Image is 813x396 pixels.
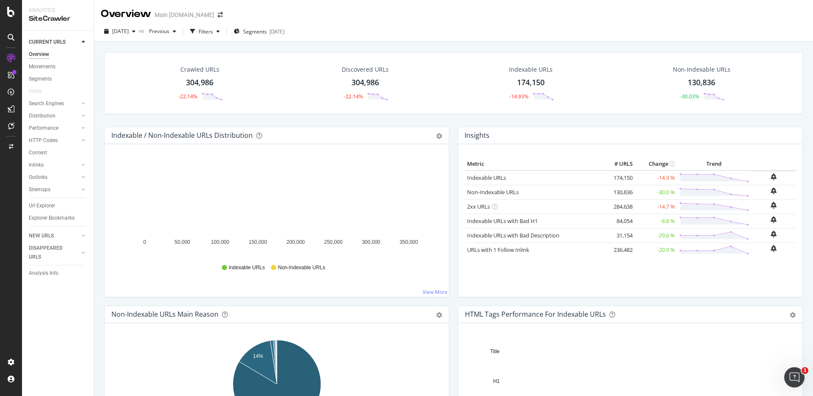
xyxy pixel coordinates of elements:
[174,239,190,245] text: 50,000
[243,28,267,35] span: Segments
[199,28,213,35] div: Filters
[436,312,442,318] div: gear
[344,93,363,100] div: -22.14%
[187,25,223,38] button: Filters
[29,136,58,145] div: HTTP Codes
[29,50,88,59] a: Overview
[467,174,506,181] a: Indexable URLs
[771,231,777,237] div: bell-plus
[802,367,808,374] span: 1
[677,158,751,170] th: Trend
[467,231,559,239] a: Indexable URLs with Bad Description
[29,231,54,240] div: NEW URLS
[29,112,79,120] a: Distribution
[680,93,699,100] div: -30.03%
[29,214,88,223] a: Explorer Bookmarks
[29,201,88,210] a: Url Explorer
[29,62,88,71] a: Movements
[230,25,288,38] button: Segments[DATE]
[635,199,677,214] td: -14.7 %
[29,244,79,262] a: DISAPPEARED URLS
[342,65,389,74] div: Discovered URLs
[278,264,325,271] span: Non-Indexable URLs
[601,170,635,185] td: 174,150
[101,25,139,38] button: [DATE]
[423,288,448,296] a: View More
[635,214,677,228] td: -8.8 %
[29,173,79,182] a: Outlinks
[465,310,606,318] div: HTML Tags Performance for Indexable URLs
[111,131,253,139] div: Indexable / Non-Indexable URLs Distribution
[601,214,635,228] td: 84,054
[29,148,47,157] div: Content
[29,231,79,240] a: NEW URLS
[218,12,223,18] div: arrow-right-arrow-left
[517,77,545,88] div: 174,150
[29,173,47,182] div: Outlinks
[29,269,88,278] a: Analysis Info
[269,28,285,35] div: [DATE]
[635,158,677,170] th: Change
[29,75,52,84] div: Segments
[771,245,777,252] div: bell-plus
[324,239,343,245] text: 250,000
[601,199,635,214] td: 284,638
[101,7,151,21] div: Overview
[139,27,146,34] span: vs
[29,161,44,170] div: Inlinks
[784,367,805,388] iframe: Intercom live chat
[436,133,442,139] div: gear
[29,201,55,210] div: Url Explorer
[771,202,777,209] div: bell-plus
[351,77,379,88] div: 304,986
[467,217,538,225] a: Indexable URLs with Bad H1
[467,188,519,196] a: Non-Indexable URLs
[249,239,267,245] text: 150,000
[601,243,635,257] td: 236,482
[400,239,418,245] text: 350,000
[286,239,305,245] text: 200,000
[771,187,777,194] div: bell-plus
[601,185,635,199] td: 130,836
[635,170,677,185] td: -14.9 %
[771,216,777,223] div: bell-plus
[601,228,635,243] td: 31,154
[29,185,79,194] a: Sitemaps
[111,158,442,256] svg: A chart.
[771,173,777,180] div: bell-plus
[509,65,553,74] div: Indexable URLs
[29,38,66,47] div: CURRENT URLS
[465,158,601,170] th: Metric
[29,244,72,262] div: DISAPPEARED URLS
[253,353,263,359] text: 14%
[29,62,55,71] div: Movements
[635,185,677,199] td: -30.0 %
[688,77,715,88] div: 130,836
[635,243,677,257] td: -20.9 %
[29,148,88,157] a: Content
[29,38,79,47] a: CURRENT URLS
[29,87,41,96] div: Visits
[111,310,218,318] div: Non-Indexable URLs Main Reason
[29,99,64,108] div: Search Engines
[143,239,146,245] text: 0
[29,7,87,14] div: Analytics
[29,124,79,133] a: Performance
[180,65,219,74] div: Crawled URLs
[467,203,490,210] a: 2xx URLs
[509,93,528,100] div: -14.93%
[29,136,79,145] a: HTTP Codes
[465,130,489,141] h4: Insights
[362,239,381,245] text: 300,000
[29,87,50,96] a: Visits
[146,25,180,38] button: Previous
[467,246,529,254] a: URLs with 1 Follow Inlink
[790,312,796,318] div: gear
[493,378,500,384] text: H1
[29,161,79,170] a: Inlinks
[29,99,79,108] a: Search Engines
[229,264,265,271] span: Indexable URLs
[673,65,730,74] div: Non-Indexable URLs
[29,112,55,120] div: Distribution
